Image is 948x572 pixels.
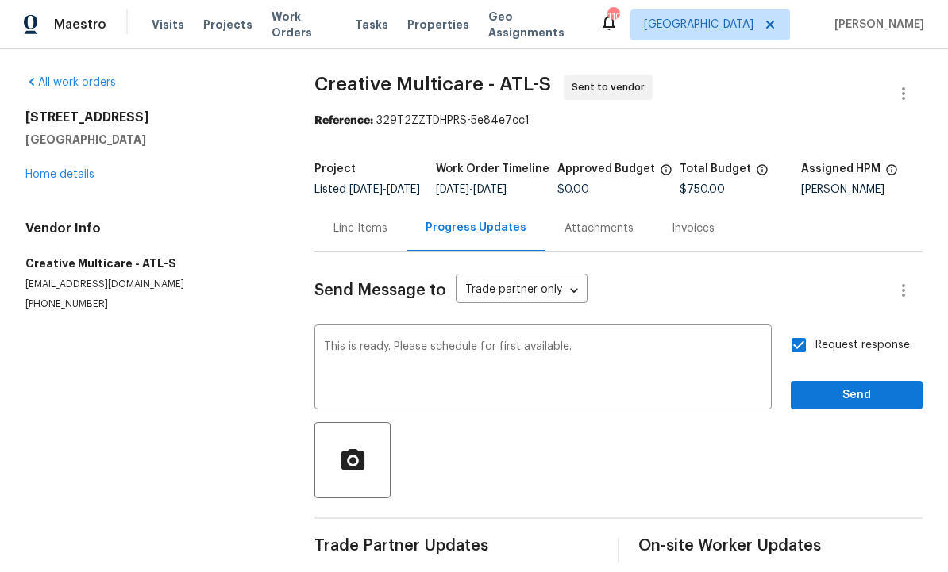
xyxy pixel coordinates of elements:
[672,221,715,237] div: Invoices
[607,10,619,25] div: 110
[801,185,923,196] div: [PERSON_NAME]
[25,221,276,237] h4: Vendor Info
[644,17,753,33] span: [GEOGRAPHIC_DATA]
[314,283,446,299] span: Send Message to
[25,170,94,181] a: Home details
[314,75,551,94] span: Creative Multicare - ATL-S
[565,221,634,237] div: Attachments
[436,185,507,196] span: -
[54,17,106,33] span: Maestro
[660,164,672,185] span: The total cost of line items that have been approved by both Opendoor and the Trade Partner. This...
[349,185,420,196] span: -
[314,539,599,555] span: Trade Partner Updates
[324,342,762,397] textarea: This is ready. Please schedule for first available.
[25,110,276,126] h2: [STREET_ADDRESS]
[407,17,469,33] span: Properties
[815,338,910,355] span: Request response
[436,164,549,175] h5: Work Order Timeline
[801,164,881,175] h5: Assigned HPM
[803,386,910,406] span: Send
[557,185,589,196] span: $0.00
[456,278,588,305] div: Trade partner only
[488,10,580,41] span: Geo Assignments
[25,298,276,312] p: [PHONE_NUMBER]
[426,221,526,236] div: Progress Updates
[25,132,276,148] h5: [GEOGRAPHIC_DATA]
[152,17,184,33] span: Visits
[638,539,923,555] span: On-site Worker Updates
[272,10,336,41] span: Work Orders
[314,164,356,175] h5: Project
[791,382,923,411] button: Send
[680,185,725,196] span: $750.00
[387,185,420,196] span: [DATE]
[314,185,420,196] span: Listed
[25,256,276,272] h5: Creative Multicare - ATL-S
[314,116,373,127] b: Reference:
[25,78,116,89] a: All work orders
[203,17,252,33] span: Projects
[756,164,769,185] span: The total cost of line items that have been proposed by Opendoor. This sum includes line items th...
[355,20,388,31] span: Tasks
[349,185,383,196] span: [DATE]
[557,164,655,175] h5: Approved Budget
[828,17,924,33] span: [PERSON_NAME]
[572,80,651,96] span: Sent to vendor
[473,185,507,196] span: [DATE]
[436,185,469,196] span: [DATE]
[314,113,923,129] div: 329T2ZZTDHPRS-5e84e7cc1
[25,278,276,292] p: [EMAIL_ADDRESS][DOMAIN_NAME]
[333,221,387,237] div: Line Items
[885,164,898,185] span: The hpm assigned to this work order.
[680,164,751,175] h5: Total Budget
